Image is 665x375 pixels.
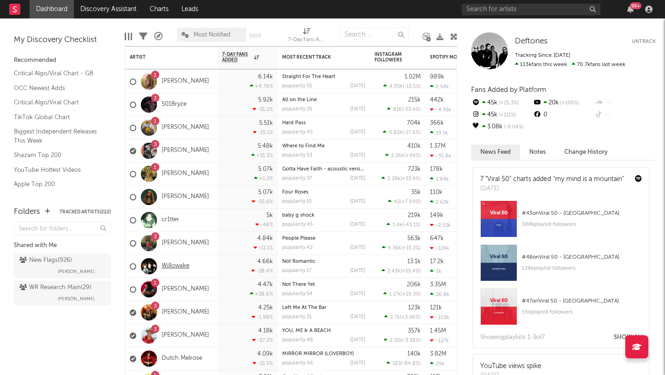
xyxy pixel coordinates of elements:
[408,166,421,172] div: 723k
[430,107,451,113] div: -4.91k
[497,101,519,106] span: +25.3 %
[430,120,444,126] div: 366k
[14,127,102,145] a: Biggest Independent Releases This Week
[627,6,634,13] button: 99+
[14,55,111,66] div: Recommended
[193,32,230,38] span: Most Notified
[403,107,419,112] span: -53.4 %
[382,245,421,251] div: ( )
[559,101,579,106] span: +100 %
[430,54,499,60] div: Spotify Monthly Listeners
[387,269,400,274] span: 2.43k
[258,143,273,149] div: 5.48k
[282,259,315,264] a: Not Romantic
[282,305,365,310] div: Left Me At The Bar
[384,337,421,343] div: ( )
[471,121,532,133] div: 3.08k
[430,212,443,218] div: 149k
[471,109,532,121] div: 45k
[404,223,419,228] span: -45.1 %
[282,328,331,333] a: YOU, ME & A BEACH
[532,97,594,109] div: 20k
[515,62,625,67] span: 70.7k fans last week
[350,176,365,181] div: [DATE]
[430,130,448,136] div: 19.1k
[282,121,306,126] a: Hard Pass
[430,176,449,182] div: 1.94k
[14,150,102,160] a: Shazam Top 200
[405,74,421,80] div: 1.02M
[407,236,421,242] div: 563k
[282,282,315,287] a: Not There Yet
[282,190,365,195] div: Four Roses
[473,244,649,288] a: #48onViral 50 - [GEOGRAPHIC_DATA]126kplaylist followers
[402,361,419,366] span: -84.8 %
[282,305,326,310] a: Left Me At The Bar
[282,190,308,195] a: Four Roses
[388,199,421,205] div: ( )
[430,166,443,172] div: 178k
[282,74,335,79] a: Straight For The Heart
[257,236,273,242] div: 4.84k
[387,222,421,228] div: ( )
[430,315,449,321] div: -103k
[282,97,365,103] div: All on the Line
[282,245,313,250] div: popularity: 42
[252,314,273,320] div: -1.98 %
[430,328,446,334] div: 1.45M
[14,179,102,189] a: Apple Top 200
[383,83,421,89] div: ( )
[408,97,421,103] div: 215k
[254,245,273,251] div: -11.1 %
[389,84,403,89] span: 4.05k
[162,332,209,339] a: [PERSON_NAME]
[162,170,209,178] a: [PERSON_NAME]
[402,176,419,181] span: +33.9 %
[282,213,365,218] div: baby g shock
[258,328,273,334] div: 4.18k
[257,259,273,265] div: 4.66k
[515,62,567,67] span: 113k fans this week
[390,315,400,320] span: 2.7k
[282,107,313,112] div: popularity: 26
[632,37,656,46] button: Untrack
[497,113,516,118] span: +111 %
[162,101,187,109] a: 501Bryze
[403,246,419,251] span: +15.2 %
[251,268,273,274] div: -28.4 %
[250,83,273,89] div: +4.76 %
[555,145,617,160] button: Change History
[383,129,421,135] div: ( )
[405,153,419,158] span: +49 %
[125,23,132,50] div: Edit Columns
[614,334,644,340] button: Show All
[14,112,102,122] a: TikTok Global Chart
[553,176,624,182] a: "my mind is a mountain"
[162,239,209,247] a: [PERSON_NAME]
[383,291,421,297] div: ( )
[258,166,273,172] div: 5.07k
[282,176,312,181] div: popularity: 37
[522,219,642,230] div: 368k playlist followers
[350,130,365,135] div: [DATE]
[522,263,642,274] div: 126k playlist followers
[282,97,317,103] a: All on the Line
[407,259,421,265] div: 13.1k
[249,33,261,38] button: Save
[58,293,95,304] span: [PERSON_NAME]
[430,305,442,311] div: 121k
[254,175,273,181] div: +1.2 %
[259,120,273,126] div: 5.51k
[408,328,421,334] div: 357k
[480,362,541,371] div: YouTube views spike
[430,361,445,367] div: 29k
[394,200,400,205] span: 42
[282,259,365,264] div: Not Romantic
[389,130,402,135] span: 4.82k
[430,268,441,274] div: 3k
[430,84,449,90] div: 2.54k
[430,259,444,265] div: 17.2k
[14,254,111,278] a: New Flags(926)[PERSON_NAME]
[258,97,273,103] div: 5.92k
[471,86,546,93] span: Fans Added by Platform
